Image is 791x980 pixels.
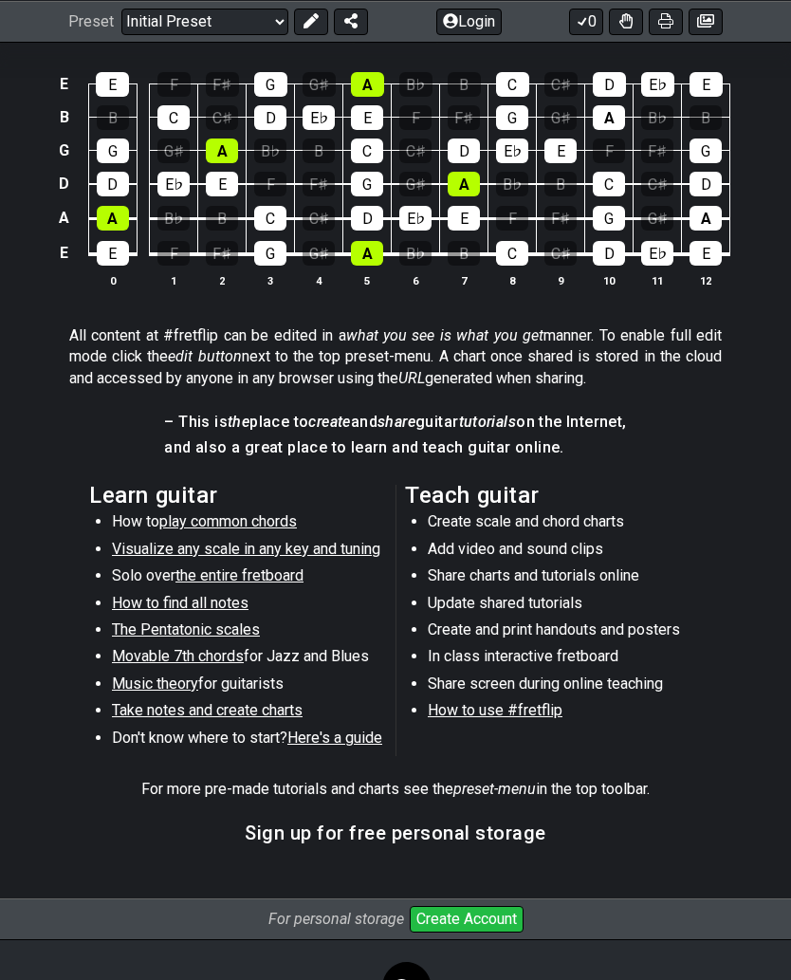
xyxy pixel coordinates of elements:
th: 2 [198,270,247,290]
div: F♯ [206,241,238,266]
div: C♯ [641,172,673,196]
div: C♯ [303,206,335,231]
h3: Sign up for free personal storage [245,823,546,843]
h4: and also a great place to learn and teach guitar online. [164,437,626,458]
div: C♯ [206,105,238,130]
div: G [351,172,383,196]
li: Add video and sound clips [428,539,698,565]
p: For more pre-made tutorials and charts see the in the top toolbar. [141,779,650,800]
div: F [254,172,286,196]
li: Share charts and tutorials online [428,565,698,592]
div: D [448,139,480,163]
div: C [157,105,190,130]
th: 1 [150,270,198,290]
div: F [496,206,528,231]
div: D [351,206,383,231]
div: D [97,172,129,196]
div: C♯ [544,72,578,97]
h4: – This is place to and guitar on the Internet, [164,412,626,433]
button: 0 [569,8,603,34]
div: B [544,172,577,196]
span: How to use #fretflip [428,701,562,719]
span: Music theory [112,675,198,693]
div: F♯ [448,105,480,130]
th: 0 [88,270,137,290]
li: for Jazz and Blues [112,646,382,673]
em: the [228,413,249,431]
span: the entire fretboard [175,566,304,584]
div: E♭ [641,241,673,266]
button: Create Account [410,906,524,933]
div: E♭ [399,206,432,231]
div: E [448,206,480,231]
div: C [254,206,286,231]
div: F [157,72,191,97]
div: G [496,105,528,130]
em: edit button [168,347,241,365]
div: E [206,172,238,196]
div: B♭ [157,206,190,231]
div: A [351,241,383,266]
h2: Learn guitar [89,485,386,506]
div: G♯ [303,241,335,266]
div: F♯ [206,72,239,97]
td: B [53,101,76,134]
th: 3 [247,270,295,290]
span: How to find all notes [112,594,248,612]
div: E [544,139,577,163]
div: F [593,139,625,163]
em: create [308,413,350,431]
li: Share screen during online teaching [428,674,698,700]
button: Login [436,8,502,34]
span: Take notes and create charts [112,701,303,719]
em: preset-menu [453,780,536,798]
td: D [53,167,76,201]
select: Preset [121,8,288,34]
div: C♯ [399,139,432,163]
p: All content at #fretflip can be edited in a manner. To enable full edit mode click the next to th... [69,325,722,389]
div: G♯ [303,72,336,97]
li: Solo over [112,565,382,592]
div: C [351,139,383,163]
em: share [377,413,415,431]
div: F♯ [303,172,335,196]
div: A [351,72,384,97]
div: G [97,139,129,163]
span: Preset [68,12,114,30]
div: C [593,172,625,196]
div: D [593,241,625,266]
div: G♯ [399,172,432,196]
div: F [157,241,190,266]
td: E [53,68,76,102]
span: Movable 7th chords [112,647,244,665]
li: How to [112,511,382,538]
div: D [593,72,626,97]
div: B [206,206,238,231]
div: F♯ [544,206,577,231]
h2: Teach guitar [405,485,702,506]
th: 8 [488,270,537,290]
div: D [254,105,286,130]
div: E [690,72,723,97]
th: 5 [343,270,392,290]
div: A [97,206,129,231]
span: Visualize any scale in any key and tuning [112,540,380,558]
div: A [593,105,625,130]
th: 7 [440,270,488,290]
div: A [448,172,480,196]
th: 11 [634,270,682,290]
em: tutorials [459,413,517,431]
div: E♭ [641,72,674,97]
td: A [53,201,76,236]
button: Print [649,8,683,34]
div: B♭ [399,72,432,97]
th: 9 [537,270,585,290]
div: E♭ [496,139,528,163]
th: 6 [392,270,440,290]
td: G [53,134,76,167]
div: D [690,172,722,196]
div: B♭ [496,172,528,196]
th: 4 [295,270,343,290]
div: C [496,72,529,97]
span: The Pentatonic scales [112,620,260,638]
